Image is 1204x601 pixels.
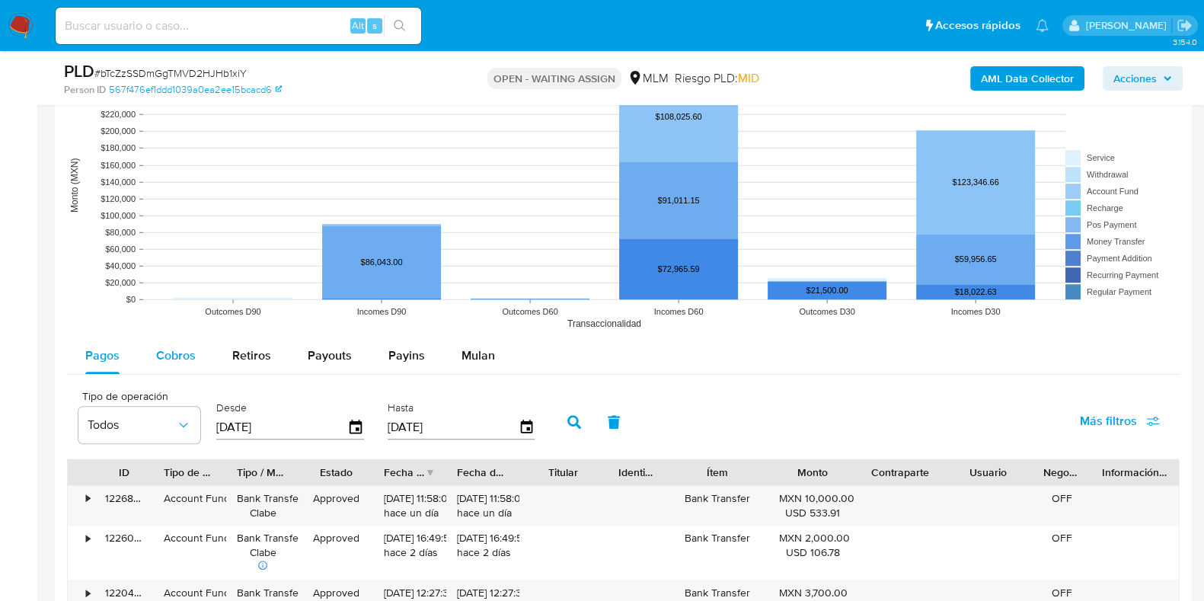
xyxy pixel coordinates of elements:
span: Accesos rápidos [935,18,1020,34]
p: OPEN - WAITING ASSIGN [487,68,621,89]
a: Salir [1177,18,1193,34]
div: MLM [628,70,669,87]
input: Buscar usuario o caso... [56,16,421,36]
button: Acciones [1103,66,1183,91]
a: Notificaciones [1036,19,1049,32]
b: Person ID [64,83,106,97]
a: 567f476ef1ddd1039a0ea2ee15bcacd6 [109,83,282,97]
button: AML Data Collector [970,66,1084,91]
span: # bTcZzSSDmGgTMVD2HJHb1xiY [94,66,247,81]
b: AML Data Collector [981,66,1074,91]
span: MID [738,69,759,87]
span: s [372,18,377,33]
p: carlos.soto@mercadolibre.com.mx [1085,18,1171,33]
span: Acciones [1113,66,1157,91]
span: 3.154.0 [1172,36,1196,48]
span: Riesgo PLD: [675,70,759,87]
b: PLD [64,59,94,83]
span: Alt [352,18,364,33]
button: search-icon [384,15,415,37]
